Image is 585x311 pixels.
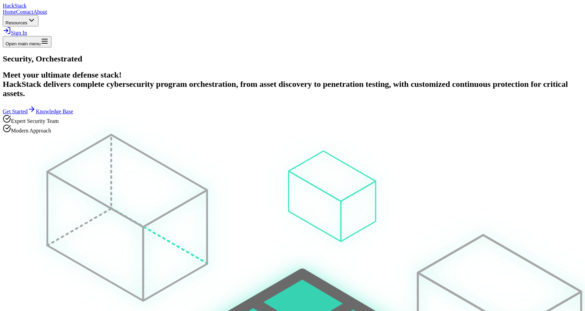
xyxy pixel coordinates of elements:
[3,54,582,64] h1: Security,
[3,9,16,15] a: Home
[14,3,27,9] span: Stack
[3,80,568,98] span: HackStack delivers complete cybersecurity program orchestration, from asset discovery to penetrat...
[36,108,73,114] a: Knowledge Base
[3,3,26,9] span: Hack
[3,70,582,98] h2: Meet your ultimate defense
[11,30,27,36] span: Sign In
[3,15,38,26] button: Resources
[3,30,27,36] a: Sign In
[3,124,582,134] div: Modern Approach
[36,54,82,63] span: Orchestrated
[5,20,27,25] span: Resources
[3,115,582,124] div: Expert Security Team
[16,9,33,15] a: Contact
[33,9,47,15] a: About
[5,41,41,46] span: Open main menu
[3,3,26,9] a: HackStack
[101,70,122,79] strong: stack!
[3,36,51,47] button: Open main menu
[3,108,36,114] a: Get Started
